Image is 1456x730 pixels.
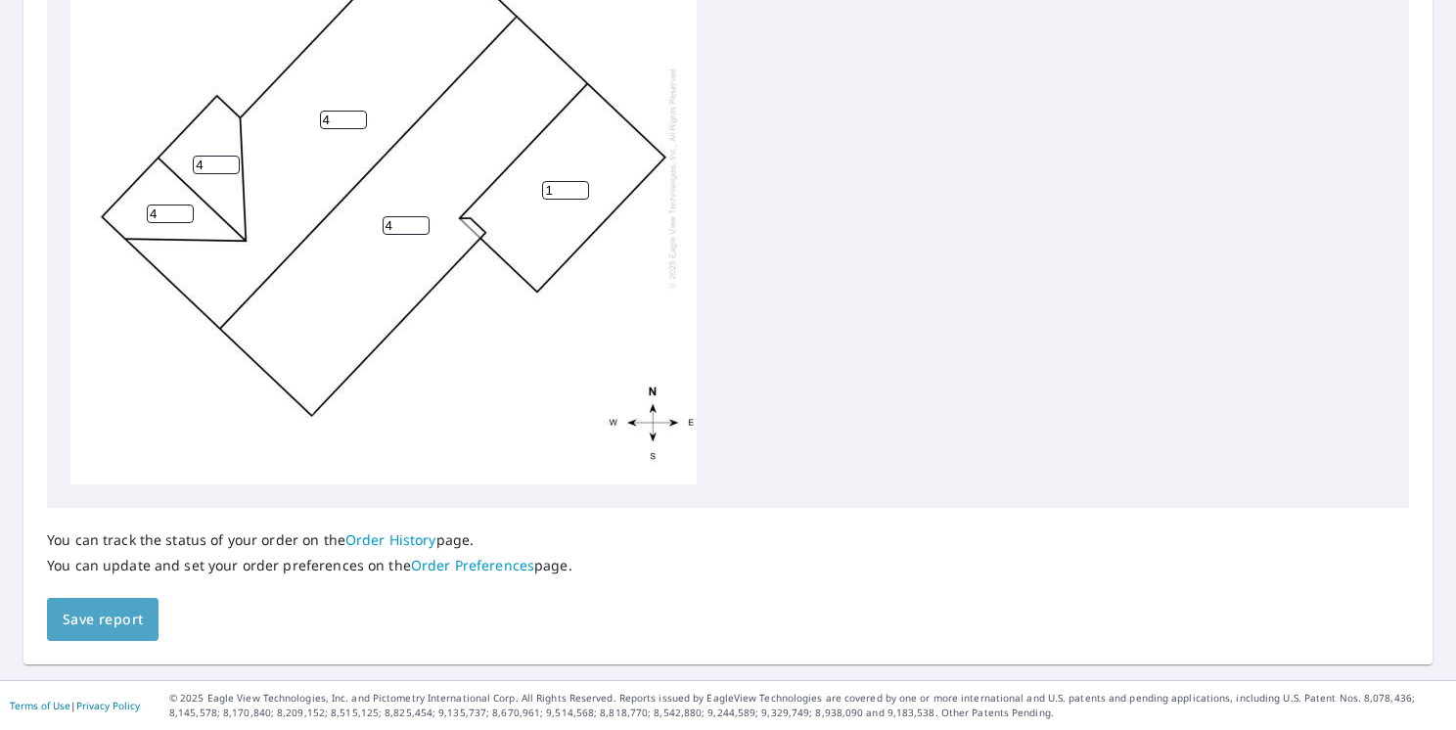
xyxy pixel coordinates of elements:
[47,598,159,642] button: Save report
[47,557,572,574] p: You can update and set your order preferences on the page.
[10,699,70,712] a: Terms of Use
[345,530,436,549] a: Order History
[47,531,572,549] p: You can track the status of your order on the page.
[10,700,140,711] p: |
[411,556,534,574] a: Order Preferences
[169,691,1446,720] p: © 2025 Eagle View Technologies, Inc. and Pictometry International Corp. All Rights Reserved. Repo...
[63,608,143,632] span: Save report
[76,699,140,712] a: Privacy Policy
